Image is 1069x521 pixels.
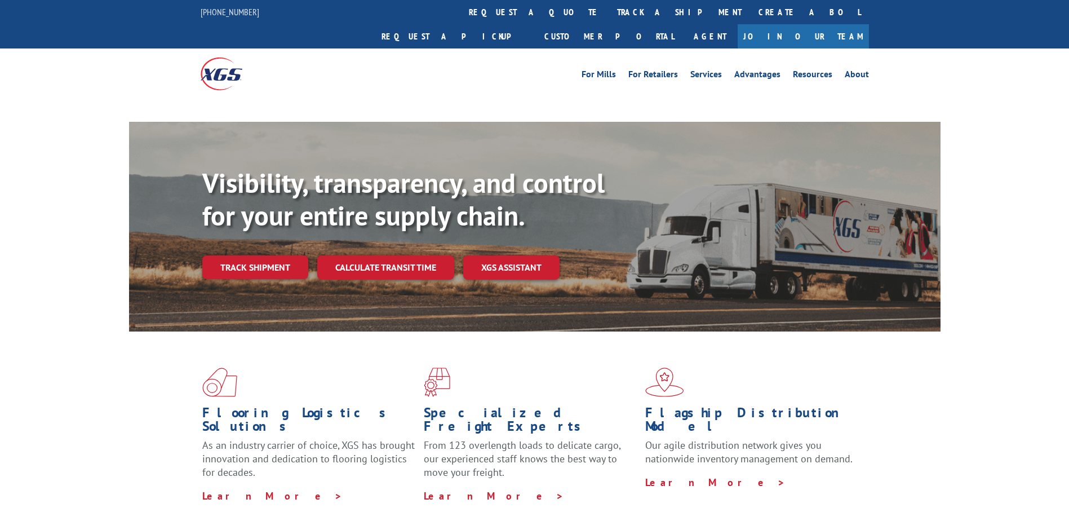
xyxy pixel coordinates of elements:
[202,255,308,279] a: Track shipment
[682,24,738,48] a: Agent
[734,70,780,82] a: Advantages
[793,70,832,82] a: Resources
[645,439,853,465] span: Our agile distribution network gives you nationwide inventory management on demand.
[738,24,869,48] a: Join Our Team
[202,439,415,479] span: As an industry carrier of choice, XGS has brought innovation and dedication to flooring logistics...
[536,24,682,48] a: Customer Portal
[645,476,786,489] a: Learn More >
[424,439,637,489] p: From 123 overlength loads to delicate cargo, our experienced staff knows the best way to move you...
[424,406,637,439] h1: Specialized Freight Experts
[645,406,858,439] h1: Flagship Distribution Model
[202,406,415,439] h1: Flooring Logistics Solutions
[201,6,259,17] a: [PHONE_NUMBER]
[424,489,564,502] a: Learn More >
[845,70,869,82] a: About
[317,255,454,280] a: Calculate transit time
[645,368,684,397] img: xgs-icon-flagship-distribution-model-red
[628,70,678,82] a: For Retailers
[202,489,343,502] a: Learn More >
[690,70,722,82] a: Services
[202,165,605,233] b: Visibility, transparency, and control for your entire supply chain.
[582,70,616,82] a: For Mills
[373,24,536,48] a: Request a pickup
[202,368,237,397] img: xgs-icon-total-supply-chain-intelligence-red
[424,368,450,397] img: xgs-icon-focused-on-flooring-red
[463,255,560,280] a: XGS ASSISTANT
